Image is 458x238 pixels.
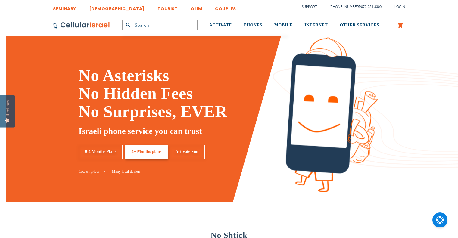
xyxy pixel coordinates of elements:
span: OTHER SERVICES [340,23,379,27]
span: INTERNET [304,23,328,27]
a: TOURIST [157,2,178,13]
a: PHONES [244,14,262,37]
img: Cellular Israel Logo [53,22,110,29]
span: ACTIVATE [209,23,232,27]
a: ACTIVATE [209,14,232,37]
a: Many local dealers [112,169,141,174]
input: Search [122,20,198,30]
div: Reviews [5,100,11,116]
a: OLIM [191,2,202,13]
h5: Israeli phone service you can trust [79,125,276,137]
a: Support [302,5,317,9]
a: COUPLES [215,2,236,13]
span: MOBILE [274,23,293,27]
a: MOBILE [274,14,293,37]
a: [DEMOGRAPHIC_DATA] [89,2,145,13]
li: / [324,2,382,11]
a: SEMINARY [53,2,76,13]
span: Login [394,5,405,9]
a: [PHONE_NUMBER] [330,5,360,9]
h1: No Asterisks No Hidden Fees No Surprises, EVER [79,66,276,121]
a: 0-4 Months Plans [79,145,123,159]
a: Lowest prices [79,169,105,174]
a: INTERNET [304,14,328,37]
a: 072-224-3300 [361,5,382,9]
a: OTHER SERVICES [340,14,379,37]
span: PHONES [244,23,262,27]
a: 4+ Months plans [125,145,168,159]
a: Activate Sim [169,145,205,159]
